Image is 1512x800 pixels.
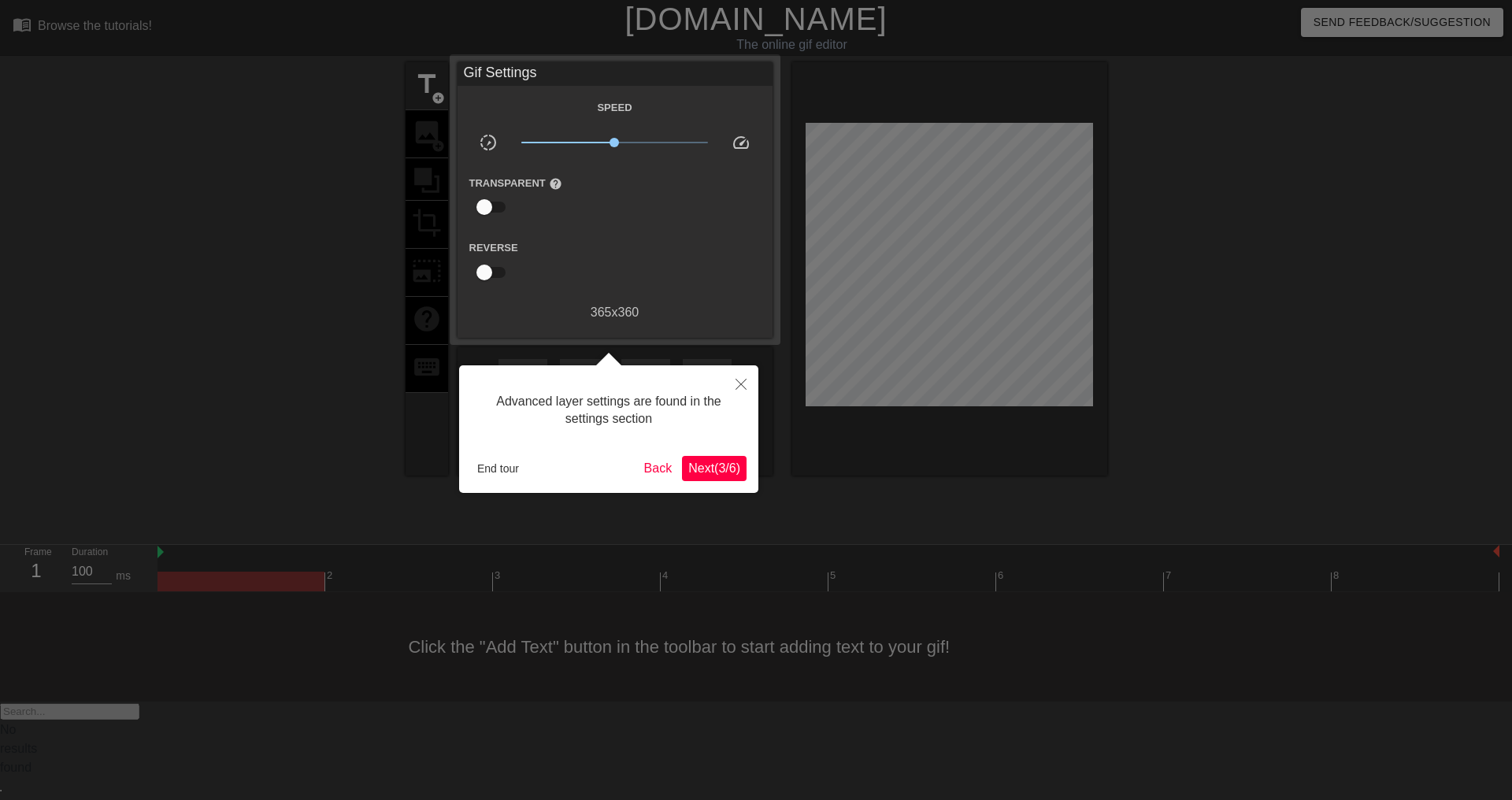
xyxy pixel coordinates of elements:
button: Back [638,456,679,481]
button: End tour [471,457,525,480]
button: Close [724,365,758,402]
div: Advanced layer settings are found in the settings section [471,377,747,444]
span: Next ( 3 / 6 ) [688,461,740,475]
button: Next [682,456,747,481]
